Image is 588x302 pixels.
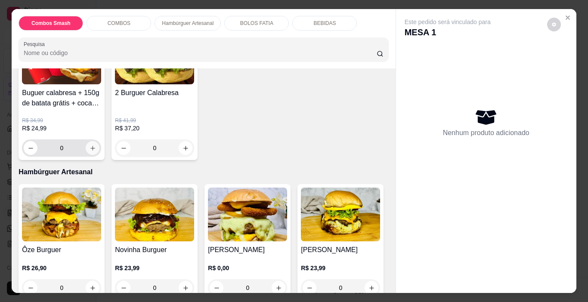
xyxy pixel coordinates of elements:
p: R$ 41,99 [115,117,194,124]
p: R$ 24,99 [22,124,101,133]
button: increase-product-quantity [179,281,192,295]
p: BEBIDAS [313,20,336,27]
p: R$ 34,99 [22,117,101,124]
p: Nenhum produto adicionado [443,128,529,138]
label: Pesquisa [24,40,48,48]
p: R$ 26,90 [22,264,101,272]
p: Hambúrguer Artesanal [162,20,214,27]
button: Close [561,11,575,25]
p: R$ 23,99 [115,264,194,272]
button: decrease-product-quantity [117,281,130,295]
button: increase-product-quantity [86,281,99,295]
button: decrease-product-quantity [24,141,37,155]
button: decrease-product-quantity [24,281,37,295]
img: product-image [208,188,287,241]
p: Este pedido será vinculado para [405,18,491,26]
img: product-image [301,188,380,241]
button: decrease-product-quantity [117,141,130,155]
img: product-image [22,188,101,241]
input: Pesquisa [24,49,377,57]
p: BOLOS FATIA [240,20,273,27]
h4: [PERSON_NAME] [208,245,287,255]
p: MESA 1 [405,26,491,38]
h4: Novinha Burguer [115,245,194,255]
p: R$ 0,00 [208,264,287,272]
p: R$ 23,99 [301,264,380,272]
button: increase-product-quantity [365,281,378,295]
p: Hambúrguer Artesanal [19,167,388,177]
h4: Ôze Burguer [22,245,101,255]
p: R$ 37,20 [115,124,194,133]
button: decrease-product-quantity [303,281,316,295]
button: increase-product-quantity [86,141,99,155]
button: decrease-product-quantity [547,18,561,31]
h4: 2 Burguer Calabresa [115,88,194,98]
img: product-image [115,188,194,241]
p: COMBOS [108,20,130,27]
h4: [PERSON_NAME] [301,245,380,255]
p: Combos Smash [31,20,71,27]
h4: Buguer calabresa + 150g de batata grátis + coca lata 350 ml [22,88,101,108]
button: increase-product-quantity [179,141,192,155]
